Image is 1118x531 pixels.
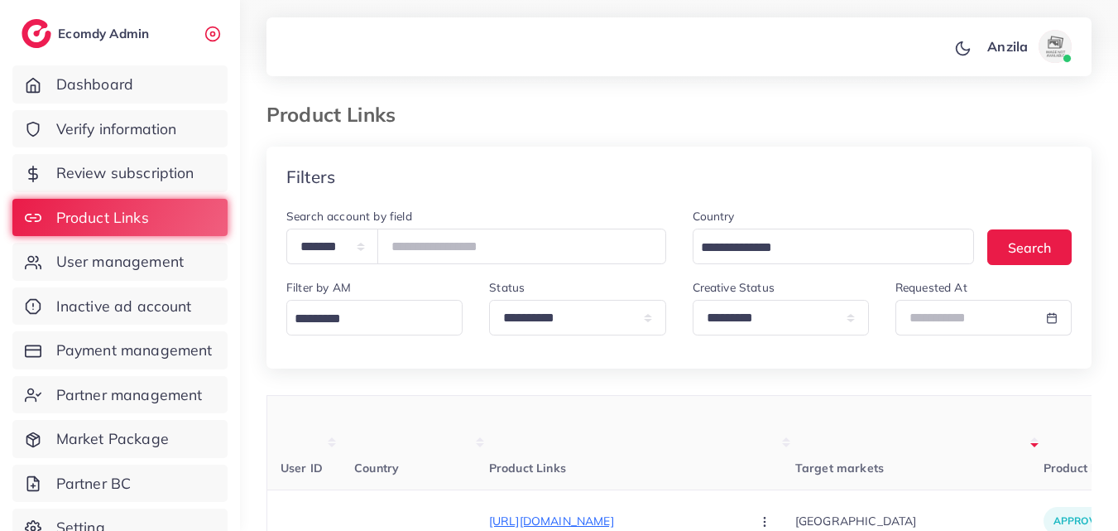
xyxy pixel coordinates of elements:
span: Verify information [56,118,177,140]
a: Dashboard [12,65,228,104]
a: User management [12,243,228,281]
label: Requested At [895,279,967,296]
label: Creative Status [693,279,775,296]
span: Review subscription [56,162,194,184]
label: Search account by field [286,208,412,224]
a: Inactive ad account [12,287,228,326]
a: logoEcomdy Admin [22,19,153,48]
a: Payment management [12,331,228,369]
h3: Product Links [266,103,409,127]
input: Search for option [695,235,953,261]
span: Partner BC [56,473,132,495]
label: Filter by AM [286,279,351,296]
img: logo [22,19,51,48]
a: Review subscription [12,154,228,192]
span: Product Links [489,461,566,475]
span: Dashboard [56,74,133,95]
span: Country [354,461,399,475]
p: Anzila [987,36,1028,56]
h2: Ecomdy Admin [58,26,153,41]
a: Product Links [12,199,228,237]
label: Country [693,208,735,224]
div: Search for option [286,300,463,335]
a: Anzilaavatar [978,30,1078,63]
span: Product Links [56,207,149,229]
div: Search for option [693,229,975,264]
span: Partner management [56,384,203,406]
a: Partner BC [12,465,228,503]
img: avatar [1039,30,1072,63]
span: Payment management [56,340,213,361]
button: Search [987,229,1072,265]
span: Inactive ad account [56,296,192,317]
h4: Filters [286,167,335,187]
label: Status [489,279,525,296]
a: Verify information [12,110,228,148]
a: Partner management [12,376,228,414]
span: User ID [281,461,323,475]
span: User management [56,251,184,273]
span: Target markets [795,461,884,475]
span: Market Package [56,428,169,450]
input: Search for option [289,307,453,332]
p: [URL][DOMAIN_NAME] [489,511,737,531]
a: Market Package [12,420,228,458]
